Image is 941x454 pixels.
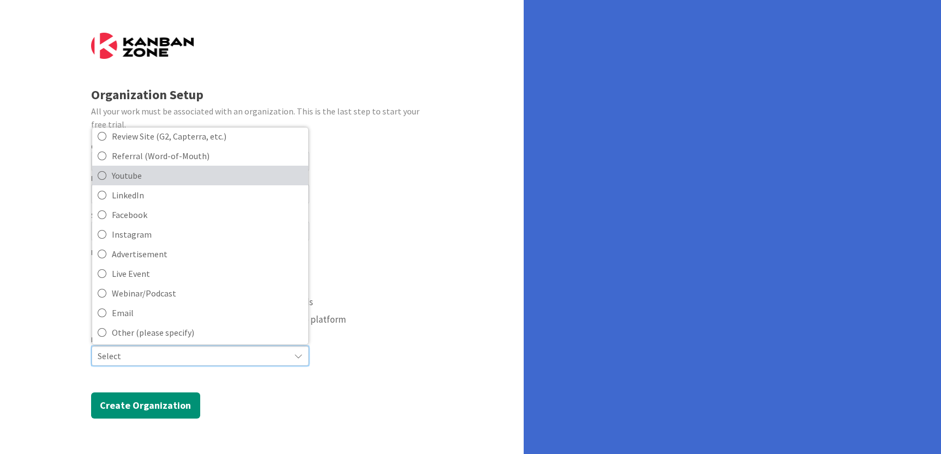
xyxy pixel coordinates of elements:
[92,264,308,283] a: Live Event
[112,226,303,243] span: Instagram
[92,185,308,205] a: LinkedIn
[91,293,316,311] button: We use another tool, but it doesn't meet our needs
[92,205,308,225] a: Facebook
[112,128,303,144] span: Review Site (G2, Capterra, etc.)
[92,166,308,185] a: Youtube
[112,265,303,282] span: Live Event
[112,187,303,203] span: LinkedIn
[91,33,194,59] img: Kanban Zone
[112,207,303,223] span: Facebook
[98,348,284,364] span: Select
[112,246,303,262] span: Advertisement
[91,142,153,152] label: Organization Name
[92,146,308,166] a: Referral (Word-of-Mouth)
[112,305,303,321] span: Email
[91,247,270,258] label: How do you currently manage and measure your work?
[92,323,308,342] a: Other (please specify)
[91,276,282,293] button: We mostly use spreadsheets, such as Excel
[112,167,303,184] span: Youtube
[92,303,308,323] a: Email
[91,311,349,328] button: We have multiple tools but would like to have one platform
[112,148,303,164] span: Referral (Word-of-Mouth)
[91,85,433,105] div: Organization Setup
[91,210,105,221] label: Size
[91,334,181,346] label: How did you hear about us?
[92,244,308,264] a: Advertisement
[91,173,118,184] label: Industry
[112,324,303,341] span: Other (please specify)
[91,105,433,131] div: All your work must be associated with an organization. This is the last step to start your free t...
[112,285,303,301] span: Webinar/Podcast
[91,258,261,276] button: We don't have a system and need one
[92,283,308,303] a: Webinar/Podcast
[92,225,308,244] a: Instagram
[92,126,308,146] a: Review Site (G2, Capterra, etc.)
[91,392,200,419] button: Create Organization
